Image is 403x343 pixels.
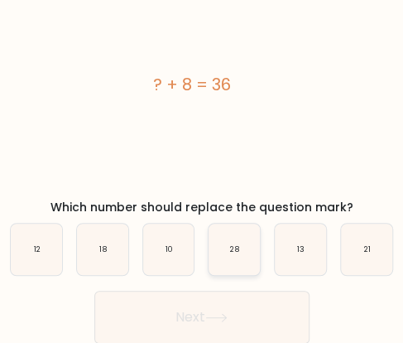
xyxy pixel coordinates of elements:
[364,244,371,254] text: 21
[7,199,396,216] div: Which number should replace the question mark?
[34,244,41,254] text: 12
[99,244,107,254] text: 18
[297,244,305,254] text: 13
[231,244,240,254] text: 28
[166,244,173,254] text: 10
